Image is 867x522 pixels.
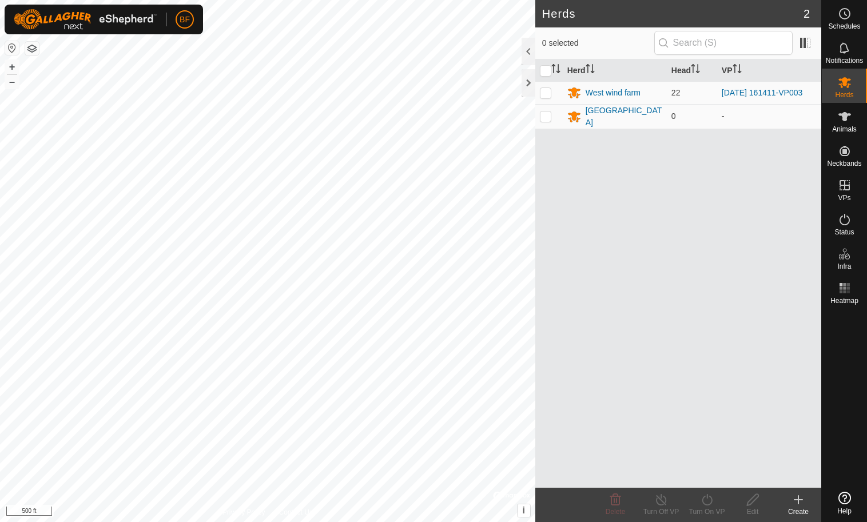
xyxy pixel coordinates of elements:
span: Delete [606,508,626,516]
button: + [5,60,19,74]
span: 2 [804,5,810,22]
span: VPs [838,194,850,201]
th: Head [667,59,717,82]
a: Contact Us [279,507,313,517]
span: Herds [835,91,853,98]
span: Status [834,229,854,236]
span: Help [837,508,852,515]
div: West wind farm [586,87,641,99]
span: i [523,505,525,515]
th: Herd [563,59,667,82]
span: Neckbands [827,160,861,167]
div: [GEOGRAPHIC_DATA] [586,105,662,129]
span: 0 [671,111,676,121]
p-sorticon: Activate to sort [733,66,742,75]
span: Notifications [826,57,863,64]
span: Animals [832,126,857,133]
div: Create [775,507,821,517]
p-sorticon: Activate to sort [586,66,595,75]
span: Infra [837,263,851,270]
a: Privacy Policy [222,507,265,517]
span: Schedules [828,23,860,30]
div: Turn Off VP [638,507,684,517]
button: – [5,75,19,89]
th: VP [717,59,821,82]
img: Gallagher Logo [14,9,157,30]
h2: Herds [542,7,804,21]
p-sorticon: Activate to sort [691,66,700,75]
a: [DATE] 161411-VP003 [722,88,802,97]
a: Help [822,487,867,519]
div: Edit [730,507,775,517]
button: Reset Map [5,41,19,55]
span: 22 [671,88,681,97]
button: i [518,504,530,517]
input: Search (S) [654,31,793,55]
span: Heatmap [830,297,858,304]
td: - [717,104,821,129]
button: Map Layers [25,42,39,55]
p-sorticon: Activate to sort [551,66,560,75]
span: 0 selected [542,37,654,49]
span: BF [180,14,190,26]
div: Turn On VP [684,507,730,517]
